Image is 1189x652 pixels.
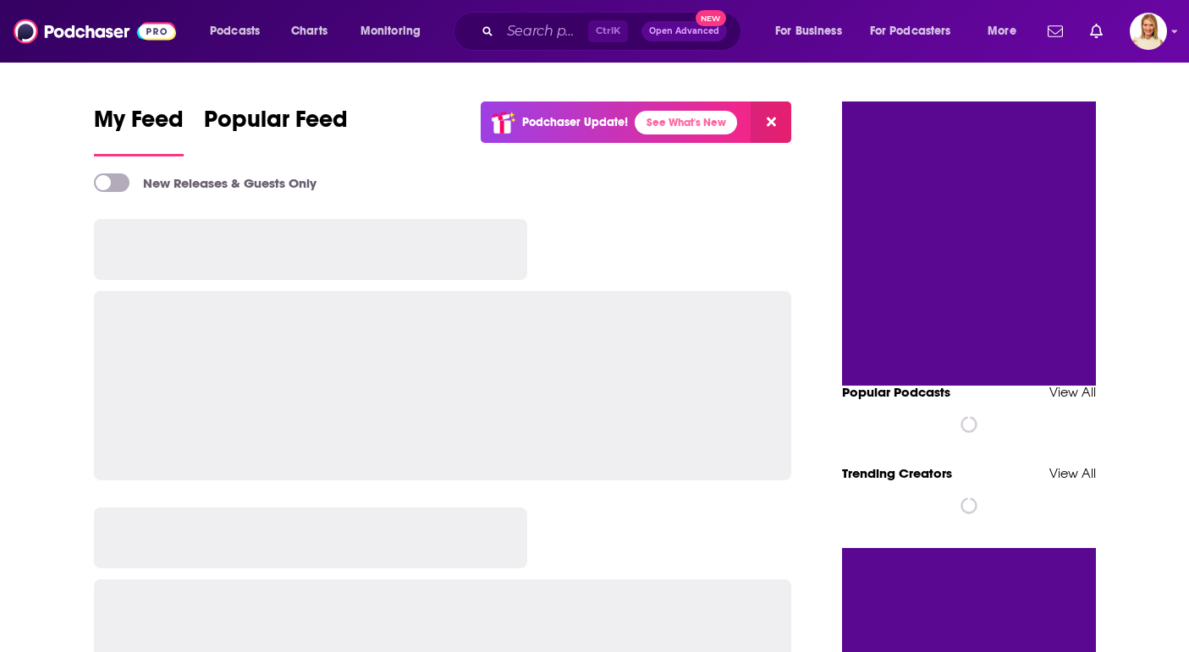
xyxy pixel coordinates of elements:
button: open menu [349,18,443,45]
button: open menu [976,18,1038,45]
span: Ctrl K [588,20,628,42]
img: User Profile [1130,13,1167,50]
a: Charts [280,18,338,45]
button: open menu [859,18,976,45]
span: Open Advanced [649,27,719,36]
a: New Releases & Guests Only [94,173,317,192]
input: Search podcasts, credits, & more... [500,18,588,45]
span: Logged in as leannebush [1130,13,1167,50]
a: Trending Creators [842,465,952,481]
div: Search podcasts, credits, & more... [470,12,757,51]
a: View All [1049,465,1096,481]
a: Popular Feed [204,105,348,156]
button: open menu [763,18,863,45]
span: Popular Feed [204,105,348,144]
span: Podcasts [210,19,260,43]
a: See What's New [635,111,737,134]
button: Open AdvancedNew [641,21,727,41]
span: Charts [291,19,328,43]
span: For Business [775,19,842,43]
button: open menu [198,18,282,45]
img: Podchaser - Follow, Share and Rate Podcasts [14,15,176,47]
a: Show notifications dropdown [1083,17,1109,46]
span: New [696,10,726,26]
a: Popular Podcasts [842,384,950,400]
span: More [988,19,1016,43]
a: View All [1049,384,1096,400]
span: My Feed [94,105,184,144]
a: My Feed [94,105,184,156]
a: Show notifications dropdown [1041,17,1070,46]
span: For Podcasters [870,19,951,43]
button: Show profile menu [1130,13,1167,50]
p: Podchaser Update! [522,115,628,129]
span: Monitoring [361,19,421,43]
